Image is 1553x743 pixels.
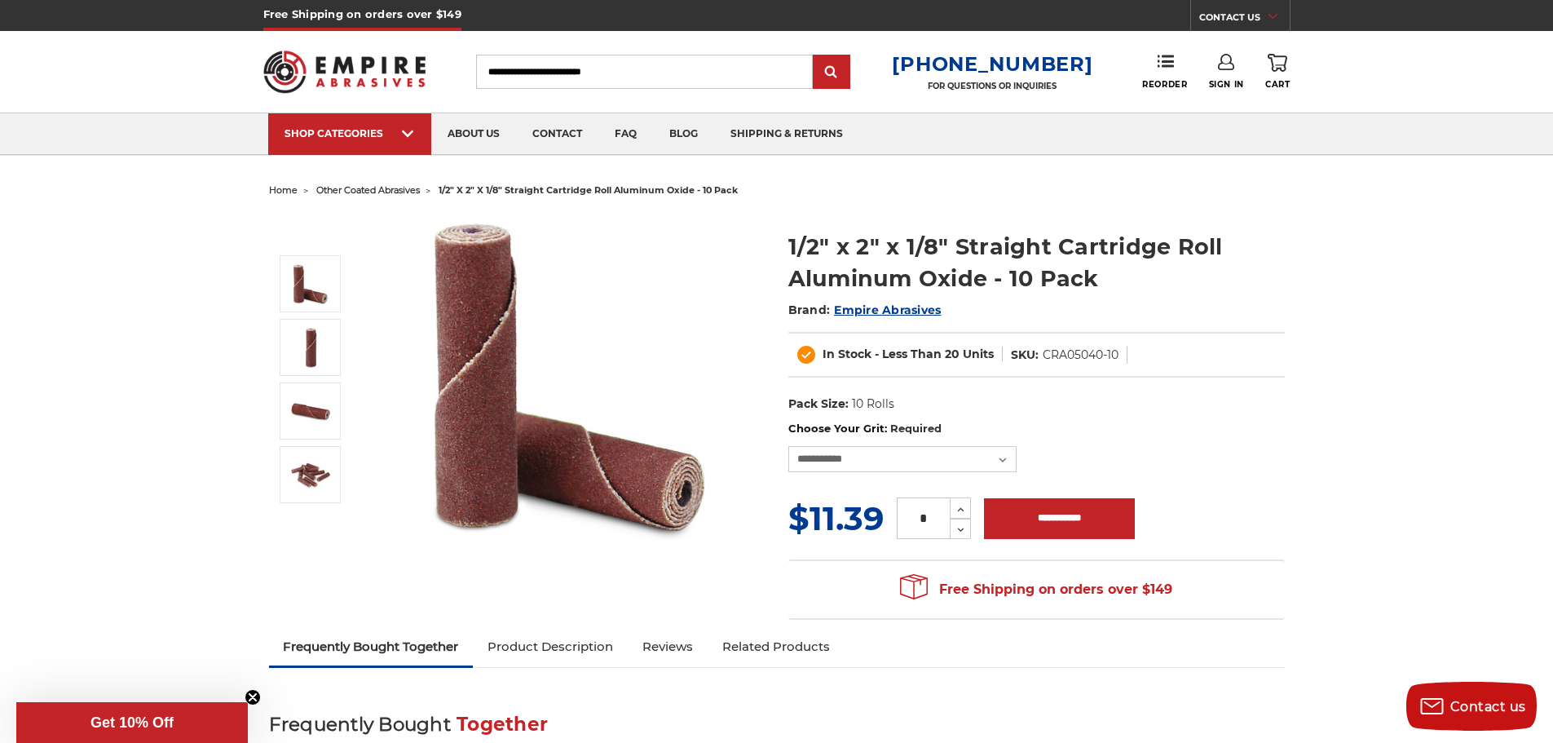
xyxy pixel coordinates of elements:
span: Together [457,713,548,736]
a: Frequently Bought Together [269,629,474,665]
a: CONTACT US [1199,8,1290,31]
a: contact [516,113,598,155]
p: FOR QUESTIONS OR INQUIRIES [892,81,1092,91]
span: $11.39 [788,498,884,538]
span: Units [963,347,994,361]
input: Submit [815,56,848,89]
span: Frequently Bought [269,713,451,736]
a: Cart [1265,54,1290,90]
a: home [269,184,298,196]
span: Get 10% Off [90,714,174,731]
span: Sign In [1209,79,1244,90]
small: Required [890,422,942,435]
a: Empire Abrasives [834,303,941,317]
div: Get 10% OffClose teaser [16,702,248,743]
button: Contact us [1406,682,1537,731]
a: faq [598,113,653,155]
a: [PHONE_NUMBER] [892,52,1092,76]
span: In Stock [823,347,871,361]
img: Cartridge Roll 1/2" x 2" x 1/8"" Straight [290,263,331,304]
a: about us [431,113,516,155]
span: Contact us [1450,699,1526,714]
a: Reorder [1142,54,1187,89]
span: Reorder [1142,79,1187,90]
button: Close teaser [245,689,261,705]
div: SHOP CATEGORIES [285,127,415,139]
a: blog [653,113,714,155]
dt: Pack Size: [788,396,849,413]
span: Free Shipping on orders over $149 [900,573,1172,606]
span: Cart [1265,79,1290,90]
a: Related Products [708,629,845,665]
img: Cartridge Roll 1/2" x 2" x 1/8"" Straight [408,214,735,540]
a: Product Description [473,629,628,665]
span: Brand: [788,303,831,317]
a: other coated abrasives [316,184,420,196]
h1: 1/2" x 2" x 1/8" Straight Cartridge Roll Aluminum Oxide - 10 Pack [788,231,1285,294]
dd: CRA05040-10 [1043,347,1118,364]
img: Cartridge Roll 1/2" x 2" x 1/8" Straight [290,327,331,368]
span: 1/2" x 2" x 1/8" straight cartridge roll aluminum oxide - 10 pack [439,184,738,196]
span: - Less Than [875,347,942,361]
label: Choose Your Grit: [788,421,1285,437]
img: Empire Abrasives [263,40,426,104]
dd: 10 Rolls [852,396,894,413]
dt: SKU: [1011,347,1039,364]
span: 20 [945,347,960,361]
img: Cartridge Roll 1/2" x 2" x 1/8" Strait Aluminum Oxide [290,454,331,495]
a: Reviews [628,629,708,665]
img: Cartridge Roll 1/2" x 2" x 1/8" Straight A/O [290,391,331,431]
a: shipping & returns [714,113,859,155]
